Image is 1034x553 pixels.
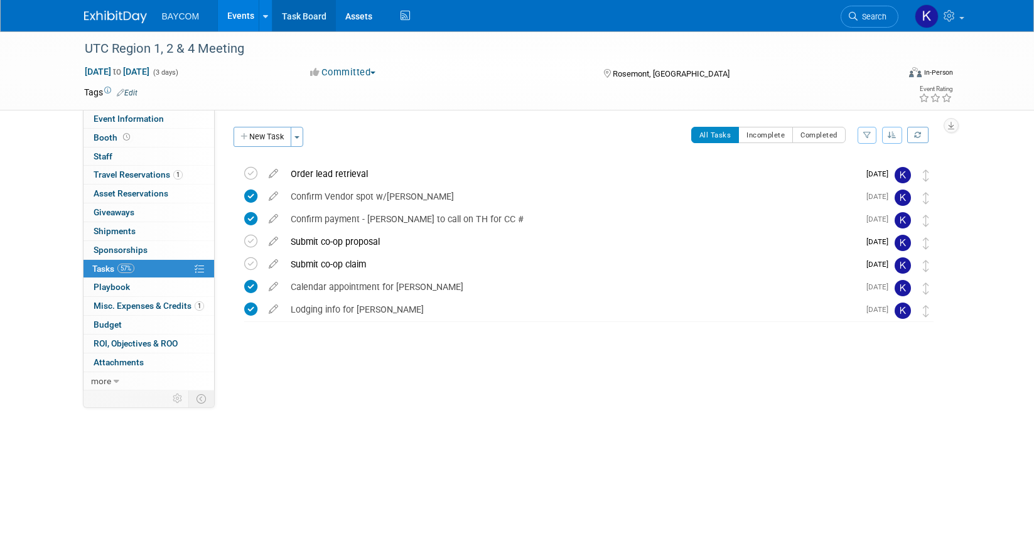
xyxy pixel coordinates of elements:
[841,6,898,28] a: Search
[907,127,929,143] a: Refresh
[866,237,895,246] span: [DATE]
[83,222,214,240] a: Shipments
[284,163,859,185] div: Order lead retrieval
[94,319,122,330] span: Budget
[94,226,136,236] span: Shipments
[83,316,214,334] a: Budget
[895,167,911,183] img: Kayla Novak
[866,192,895,201] span: [DATE]
[738,127,793,143] button: Incomplete
[866,169,895,178] span: [DATE]
[173,170,183,180] span: 1
[91,376,111,386] span: more
[923,215,929,227] i: Move task
[83,110,214,128] a: Event Information
[691,127,740,143] button: All Tasks
[284,276,859,298] div: Calendar appointment for [PERSON_NAME]
[284,186,859,207] div: Confirm Vendor spot w/[PERSON_NAME]
[924,68,953,77] div: In-Person
[162,11,200,21] span: BAYCOM
[84,66,150,77] span: [DATE] [DATE]
[83,185,214,203] a: Asset Reservations
[83,241,214,259] a: Sponsorships
[121,132,132,142] span: Booth not reserved yet
[83,372,214,390] a: more
[923,260,929,272] i: Move task
[111,67,123,77] span: to
[83,203,214,222] a: Giveaways
[866,260,895,269] span: [DATE]
[94,338,178,348] span: ROI, Objectives & ROO
[83,353,214,372] a: Attachments
[94,114,164,124] span: Event Information
[117,264,134,273] span: 57%
[195,301,204,311] span: 1
[262,191,284,202] a: edit
[83,148,214,166] a: Staff
[94,151,112,161] span: Staff
[918,86,952,92] div: Event Rating
[866,282,895,291] span: [DATE]
[613,69,730,78] span: Rosemont, [GEOGRAPHIC_DATA]
[83,166,214,184] a: Travel Reservations1
[895,280,911,296] img: Kayla Novak
[262,304,284,315] a: edit
[866,305,895,314] span: [DATE]
[94,132,132,142] span: Booth
[188,390,214,407] td: Toggle Event Tabs
[94,169,183,180] span: Travel Reservations
[94,207,134,217] span: Giveaways
[915,4,939,28] img: Kayla Novak
[306,66,380,79] button: Committed
[923,282,929,294] i: Move task
[262,213,284,225] a: edit
[284,299,859,320] div: Lodging info for [PERSON_NAME]
[83,278,214,296] a: Playbook
[895,257,911,274] img: Kayla Novak
[117,89,137,97] a: Edit
[83,260,214,278] a: Tasks57%
[923,237,929,249] i: Move task
[92,264,134,274] span: Tasks
[923,192,929,204] i: Move task
[94,282,130,292] span: Playbook
[284,208,859,230] div: Confirm payment - [PERSON_NAME] to call on TH for CC #
[262,168,284,180] a: edit
[94,188,168,198] span: Asset Reservations
[83,297,214,315] a: Misc. Expenses & Credits1
[83,129,214,147] a: Booth
[895,212,911,228] img: Kayla Novak
[895,303,911,319] img: Kayla Novak
[866,215,895,223] span: [DATE]
[84,86,137,99] td: Tags
[94,301,204,311] span: Misc. Expenses & Credits
[909,67,922,77] img: Format-Inperson.png
[94,357,144,367] span: Attachments
[84,11,147,23] img: ExhibitDay
[895,190,911,206] img: Kayla Novak
[895,235,911,251] img: Kayla Novak
[262,281,284,293] a: edit
[923,305,929,317] i: Move task
[80,38,880,60] div: UTC Region 1, 2 & 4 Meeting
[167,390,189,407] td: Personalize Event Tab Strip
[792,127,846,143] button: Completed
[923,169,929,181] i: Move task
[234,127,291,147] button: New Task
[284,254,859,275] div: Submit co-op claim
[858,12,886,21] span: Search
[284,231,859,252] div: Submit co-op proposal
[94,245,148,255] span: Sponsorships
[262,236,284,247] a: edit
[152,68,178,77] span: (3 days)
[824,65,954,84] div: Event Format
[83,335,214,353] a: ROI, Objectives & ROO
[262,259,284,270] a: edit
